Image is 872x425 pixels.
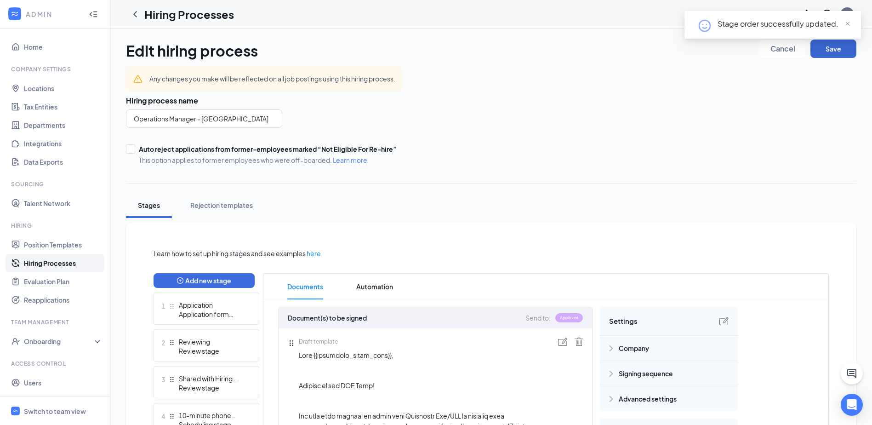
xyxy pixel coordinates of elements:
div: Open Intercom Messenger [841,394,863,416]
span: close [844,21,851,27]
span: Cancel [770,46,795,52]
div: Any changes you make will be reflected on all job postings using this hiring process. [149,74,395,84]
a: Reapplications [24,291,103,309]
span: This option applies to former employees who were off-boarded. [139,155,397,165]
div: Shared with Hiring Manager [179,374,246,383]
svg: WorkstreamLogo [10,9,19,18]
div: Sourcing [11,180,101,188]
a: Home [24,38,103,56]
a: Users [24,373,103,392]
a: Talent Network [24,194,103,212]
svg: Warning [133,75,142,84]
svg: Drag [169,303,175,310]
span: Send to: [525,313,551,323]
div: Auto reject applications from former-employees marked “Not Eligible For Re-hire” [139,144,397,154]
a: Data Exports [24,153,103,171]
div: Stage order successfully updated. [718,18,850,29]
svg: HappyFace [697,18,712,33]
span: Document(s) to be signed [288,313,367,323]
span: Settings [609,316,638,327]
div: Switch to team view [24,407,86,416]
h3: Hiring process name [126,96,856,106]
span: Documents [287,274,323,299]
svg: Drag [288,339,295,347]
a: Evaluation Plan [24,272,103,291]
span: 4 [161,411,165,422]
a: Hiring Processes [24,254,103,272]
svg: WorkstreamLogo [12,408,18,414]
a: here [307,248,321,258]
div: Onboarding [24,337,95,346]
div: Hiring [11,222,101,230]
span: Learn how to set up hiring stages and see examples [154,248,306,258]
a: Learn more [333,156,367,164]
button: plus-circleAdd new stage [154,273,255,288]
svg: UserCheck [11,337,20,346]
div: Review stage [179,383,246,392]
span: Company [619,343,649,353]
svg: Drag [169,339,175,346]
a: Tax Entities [24,98,103,116]
svg: Drag [169,376,175,383]
div: ADMIN [26,10,80,19]
a: Integrations [24,134,103,153]
span: Advanced settings [619,394,677,404]
svg: ChatActive [846,368,857,379]
a: Locations [24,79,103,98]
span: Signing sequence [619,368,673,379]
div: Access control [11,360,101,368]
span: Applicant [560,315,578,321]
button: Save [810,40,856,58]
a: Cancel [760,40,806,62]
button: ChatActive [841,362,863,385]
svg: Collapse [89,10,98,19]
span: 1 [161,300,165,311]
svg: ChevronLeft [130,9,141,20]
input: Name of hiring process [126,109,282,128]
div: Review stage [179,346,246,356]
div: Application [179,300,246,310]
div: Company Settings [11,65,101,73]
span: 2 [161,337,165,348]
h1: Hiring Processes [144,6,234,22]
a: Roles and Permissions [24,392,103,410]
div: Reviewing [179,337,246,346]
h1: Edit hiring process [126,40,258,62]
div: Team Management [11,318,101,326]
div: Application form stage [179,310,246,319]
div: 10-minute phone interview [179,411,246,420]
span: plus-circle [177,277,183,284]
a: Departments [24,116,103,134]
div: AM [843,10,851,18]
svg: Notifications [801,9,812,20]
svg: Drag [169,413,175,419]
div: Rejection templates [190,201,253,210]
div: Stages [135,201,163,210]
a: Position Templates [24,235,103,254]
button: Cancel [760,40,806,58]
svg: QuestionInfo [821,9,832,20]
span: Automation [356,274,393,299]
span: 3 [161,374,165,385]
span: Draft template [299,338,551,346]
